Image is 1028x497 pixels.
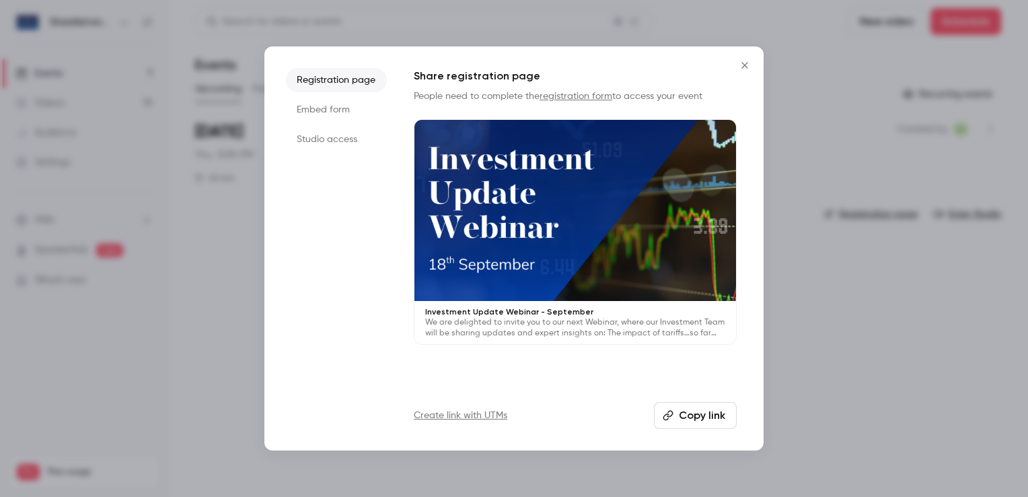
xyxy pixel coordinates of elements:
[286,68,387,92] li: Registration page
[654,402,737,429] button: Copy link
[540,92,612,101] a: registration form
[425,306,725,317] p: Investment Update Webinar - September
[414,68,737,84] h1: Share registration page
[731,52,758,79] button: Close
[414,119,737,345] a: Investment Update Webinar - SeptemberWe are delighted to invite you to our next Webinar, where ou...
[414,409,507,422] a: Create link with UTMs
[286,98,387,122] li: Embed form
[286,127,387,152] li: Studio access
[425,317,725,339] p: We are delighted to invite you to our next Webinar, where our Investment Team will be sharing upd...
[414,90,737,103] p: People need to complete the to access your event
